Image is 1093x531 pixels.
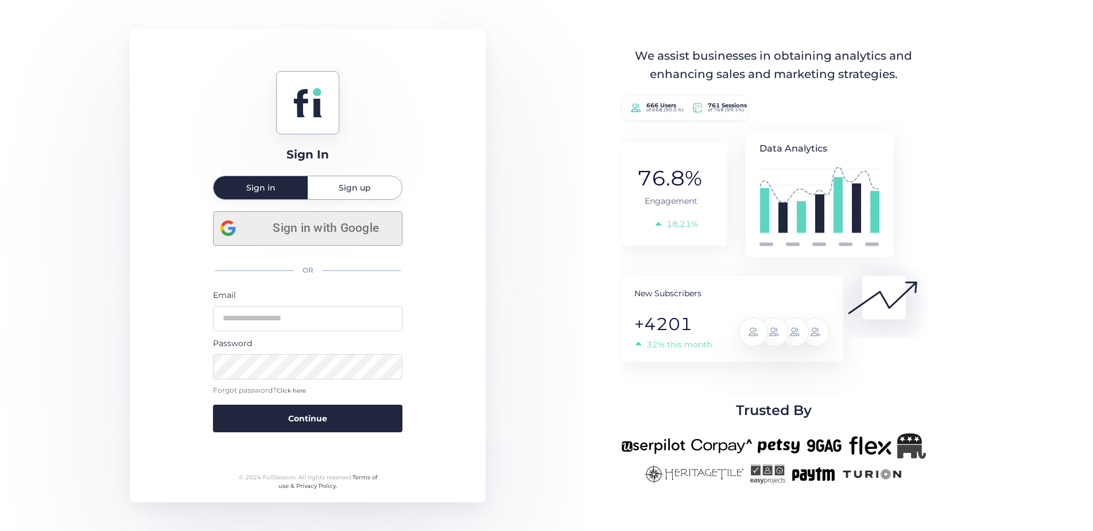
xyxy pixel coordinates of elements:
[339,184,371,192] span: Sign up
[841,464,904,484] img: turion-new.png
[288,412,327,425] span: Continue
[637,165,702,191] tspan: 76.8%
[286,146,329,164] div: Sign In
[634,313,692,335] tspan: +4201
[736,400,812,421] span: Trusted By
[646,102,676,110] tspan: 666 Users
[666,219,698,229] tspan: 18,21%
[708,107,744,113] tspan: of 768 (99.1%)
[644,464,744,484] img: heritagetile-new.png
[849,433,892,459] img: flex-new.png
[758,433,800,459] img: petsy-new.png
[234,473,382,491] div: © 2024 FullSession. All rights reserved.
[278,474,377,490] a: Terms of use & Privacy Policy.
[708,102,747,110] tspan: 761 Sessions
[750,464,785,484] img: easyprojects-new.png
[213,258,402,283] div: OR
[791,464,835,484] img: paytm-new.png
[897,433,926,459] img: Republicanlogo-bw.png
[646,339,712,350] tspan: 32% this month
[213,289,402,301] div: Email
[213,405,402,432] button: Continue
[691,433,752,459] img: corpay-new.png
[257,219,395,238] span: Sign in with Google
[645,196,697,206] tspan: Engagement
[213,385,402,396] div: Forgot password?
[277,387,306,394] span: Click here
[622,47,925,83] div: We assist businesses in obtaining analytics and enhancing sales and marketing strategies.
[621,433,685,459] img: userpilot-new.png
[246,184,276,192] span: Sign in
[759,143,827,154] tspan: Data Analytics
[805,433,843,459] img: 9gag-new.png
[646,107,683,113] tspan: of 668 (90.0 %)
[213,337,402,350] div: Password
[634,288,701,299] tspan: New Subscribers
